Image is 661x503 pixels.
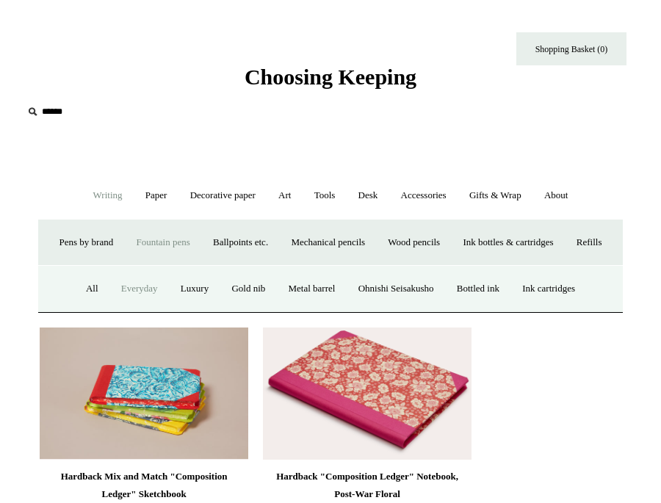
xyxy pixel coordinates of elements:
[180,176,266,215] a: Decorative paper
[263,328,472,460] img: Hardback "Composition Ledger" Notebook, Post-War Floral
[245,65,416,89] span: Choosing Keeping
[391,176,457,215] a: Accessories
[534,176,579,215] a: About
[40,328,248,460] img: Hardback Mix and Match "Composition Ledger" Sketchbook
[126,223,200,262] a: Fountain pens
[348,269,444,308] a: Ohnishi Seisakusho
[378,223,450,262] a: Wood pencils
[245,76,416,87] a: Choosing Keeping
[348,176,389,215] a: Desk
[40,328,248,460] a: Hardback Mix and Match "Composition Ledger" Sketchbook Hardback Mix and Match "Composition Ledger...
[221,269,275,308] a: Gold nib
[83,176,133,215] a: Writing
[203,223,278,262] a: Ballpoints etc.
[267,468,468,503] div: Hardback "Composition Ledger" Notebook, Post-War Floral
[49,223,124,262] a: Pens by brand
[76,269,109,308] a: All
[263,328,472,460] a: Hardback "Composition Ledger" Notebook, Post-War Floral Hardback "Composition Ledger" Notebook, P...
[268,176,301,215] a: Art
[516,32,626,65] a: Shopping Basket (0)
[452,223,563,262] a: Ink bottles & cartridges
[447,269,510,308] a: Bottled ink
[135,176,178,215] a: Paper
[278,269,346,308] a: Metal barrel
[459,176,532,215] a: Gifts & Wrap
[304,176,346,215] a: Tools
[512,269,585,308] a: Ink cartridges
[111,269,168,308] a: Everyday
[43,468,245,503] div: Hardback Mix and Match "Composition Ledger" Sketchbook
[281,223,375,262] a: Mechanical pencils
[170,269,219,308] a: Luxury
[566,223,613,262] a: Refills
